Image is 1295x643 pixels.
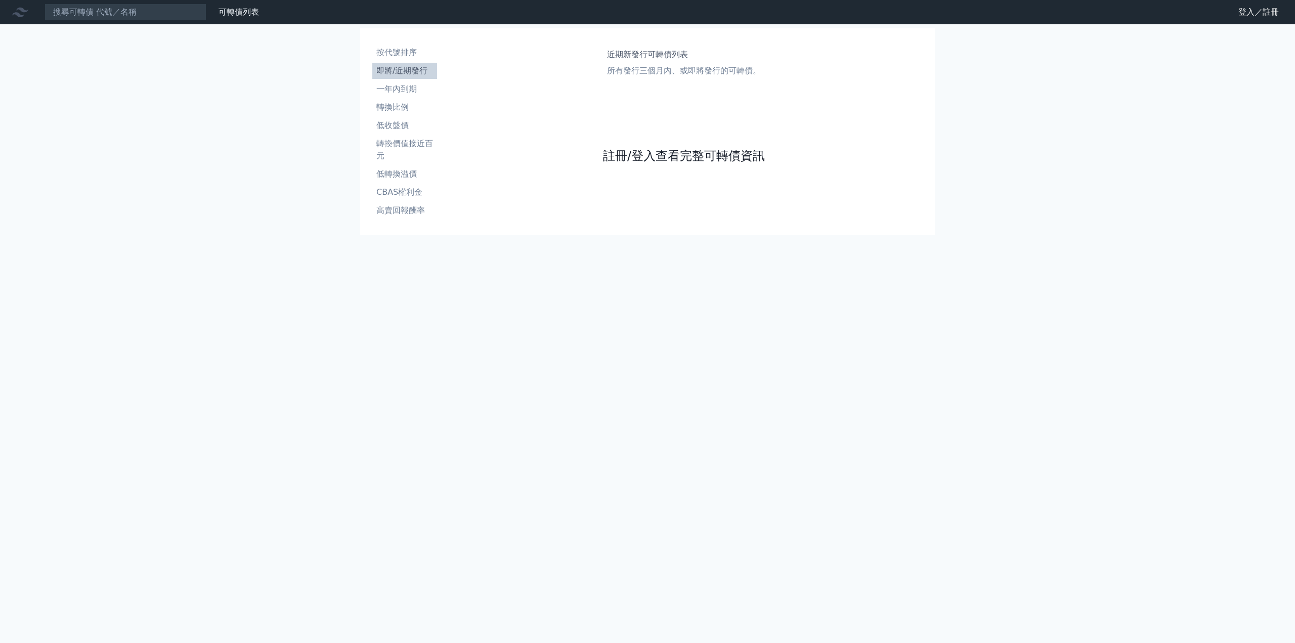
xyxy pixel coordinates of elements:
[372,83,437,95] li: 一年內到期
[372,138,437,162] li: 轉換價值接近百元
[372,101,437,113] li: 轉換比例
[372,117,437,134] a: 低收盤價
[372,45,437,61] a: 按代號排序
[45,4,206,21] input: 搜尋可轉債 代號／名稱
[372,202,437,219] a: 高賣回報酬率
[372,65,437,77] li: 即將/近期發行
[372,184,437,200] a: CBAS權利金
[219,7,259,17] a: 可轉債列表
[372,136,437,164] a: 轉換價值接近百元
[607,49,761,61] h1: 近期新發行可轉債列表
[372,81,437,97] a: 一年內到期
[372,166,437,182] a: 低轉換溢價
[372,168,437,180] li: 低轉換溢價
[372,204,437,217] li: 高賣回報酬率
[607,65,761,77] p: 所有發行三個月內、或即將發行的可轉債。
[372,63,437,79] a: 即將/近期發行
[372,99,437,115] a: 轉換比例
[372,119,437,132] li: 低收盤價
[372,47,437,59] li: 按代號排序
[1230,4,1287,20] a: 登入／註冊
[372,186,437,198] li: CBAS權利金
[603,148,765,164] a: 註冊/登入查看完整可轉債資訊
